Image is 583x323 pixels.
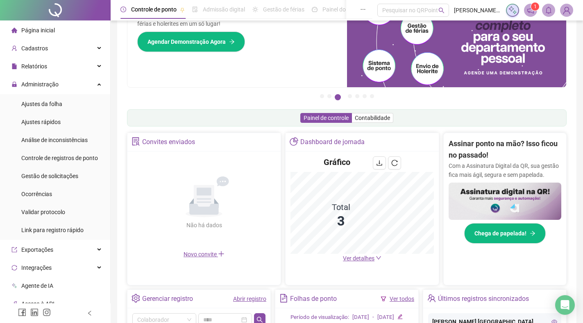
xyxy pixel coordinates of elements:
p: Com a Assinatura Digital da QR, sua gestão fica mais ágil, segura e sem papelada. [449,161,561,179]
span: search [438,7,445,14]
span: dashboard [312,7,318,12]
span: Novo convite [184,251,225,257]
span: file-text [279,294,288,303]
button: Agendar Demonstração Agora [137,32,245,52]
a: Ver todos [390,296,414,302]
img: sparkle-icon.fc2bf0ac1784a2077858766a79e2daf3.svg [508,6,517,15]
div: Não há dados [166,221,242,230]
button: 4 [348,94,352,98]
span: Agente de IA [21,282,53,289]
span: left [87,310,93,316]
div: Período de visualização: [290,313,349,322]
span: Link para registro rápido [21,227,84,233]
div: [DATE] [352,313,369,322]
div: Folhas de ponto [290,292,337,306]
span: Relatórios [21,63,47,70]
span: Chega de papelada! [474,229,526,238]
span: arrow-right [530,230,535,236]
span: Cadastros [21,45,48,52]
span: ellipsis [360,7,366,12]
span: arrow-right [229,39,235,45]
span: Administração [21,81,59,88]
div: Últimos registros sincronizados [438,292,529,306]
span: Painel do DP [322,6,354,13]
span: [PERSON_NAME] - RiderZ Estudio [454,6,501,15]
span: setting [132,294,140,303]
span: search [256,316,263,323]
span: Gestão de solicitações [21,173,78,179]
span: export [11,247,17,253]
span: 1 [534,4,537,9]
span: notification [527,7,534,14]
button: Chega de papelada! [464,223,546,244]
sup: 1 [531,2,539,11]
h2: Assinar ponto na mão? Isso ficou no passado! [449,138,561,161]
span: Ajustes da folha [21,101,62,107]
a: Abrir registro [233,296,266,302]
span: edit [397,314,403,319]
button: 5 [355,94,359,98]
span: Controle de ponto [131,6,177,13]
span: Ver detalhes [343,255,374,262]
span: clock-circle [120,7,126,12]
div: Open Intercom Messenger [555,295,575,315]
span: Ajustes rápidos [21,119,61,125]
span: instagram [43,308,51,316]
button: 6 [363,94,367,98]
span: Controle de registros de ponto [21,155,98,161]
span: user-add [11,45,17,51]
span: download [376,160,383,166]
span: file-done [192,7,198,12]
span: Painel de controle [304,115,349,121]
span: Validar protocolo [21,209,65,215]
span: linkedin [30,308,39,316]
button: 3 [335,94,341,100]
span: Análise de inconsistências [21,137,88,143]
span: facebook [18,308,26,316]
span: pushpin [180,7,185,12]
img: banner%2F02c71560-61a6-44d4-94b9-c8ab97240462.png [449,183,561,220]
span: reload [391,160,398,166]
div: Dashboard de jornada [300,135,365,149]
span: home [11,27,17,33]
span: file [11,63,17,69]
span: sun [252,7,258,12]
a: Ver detalhes down [343,255,381,262]
span: lock [11,81,17,87]
button: 7 [370,94,374,98]
span: Gestão de férias [263,6,304,13]
div: Convites enviados [142,135,195,149]
span: Agendar Demonstração Agora [147,37,226,46]
img: 89514 [560,4,573,16]
span: solution [132,137,140,146]
div: Gerenciar registro [142,292,193,306]
button: 1 [320,94,324,98]
span: sync [11,265,17,271]
span: Integrações [21,264,52,271]
span: Ocorrências [21,191,52,197]
span: Página inicial [21,27,55,34]
span: Contabilidade [355,115,390,121]
div: [DATE] [377,313,394,322]
button: 2 [327,94,331,98]
span: Exportações [21,246,53,253]
span: bell [545,7,552,14]
span: Admissão digital [203,6,245,13]
span: api [11,301,17,307]
div: - [372,313,374,322]
span: Acesso à API [21,300,54,307]
h4: Gráfico [324,156,350,168]
span: down [376,255,381,261]
span: pie-chart [290,137,298,146]
span: team [427,294,436,303]
span: filter [381,296,386,302]
span: plus [218,251,225,257]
